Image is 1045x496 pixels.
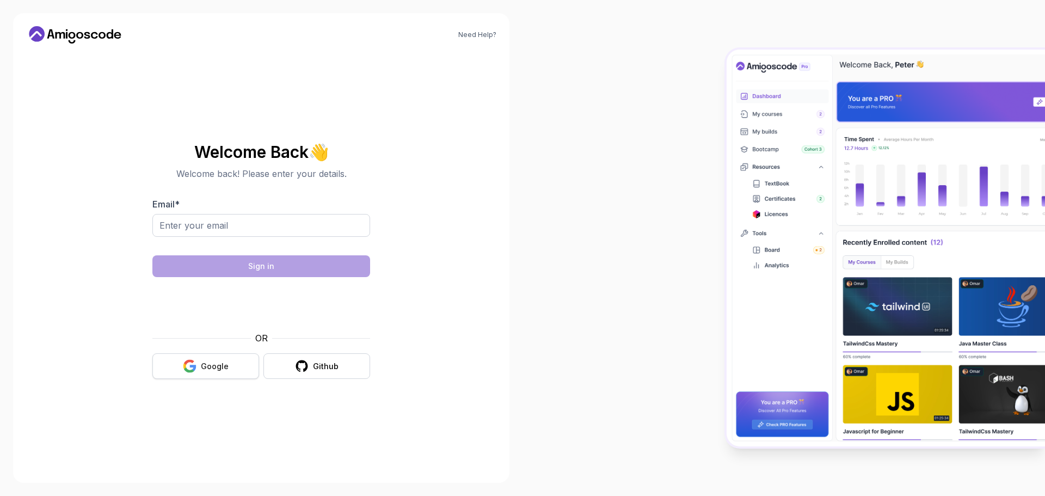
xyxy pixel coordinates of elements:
img: Amigoscode Dashboard [727,50,1045,446]
p: Welcome back! Please enter your details. [152,167,370,180]
button: Google [152,353,259,379]
div: Sign in [248,261,274,272]
iframe: Widget contenant une case à cocher pour le défi de sécurité hCaptcha [179,284,343,325]
label: Email * [152,199,180,210]
input: Enter your email [152,214,370,237]
span: 👋 [306,139,333,164]
p: OR [255,332,268,345]
h2: Welcome Back [152,143,370,161]
div: Google [201,361,229,372]
a: Need Help? [458,30,496,39]
div: Github [313,361,339,372]
button: Sign in [152,255,370,277]
a: Home link [26,26,124,44]
button: Github [263,353,370,379]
